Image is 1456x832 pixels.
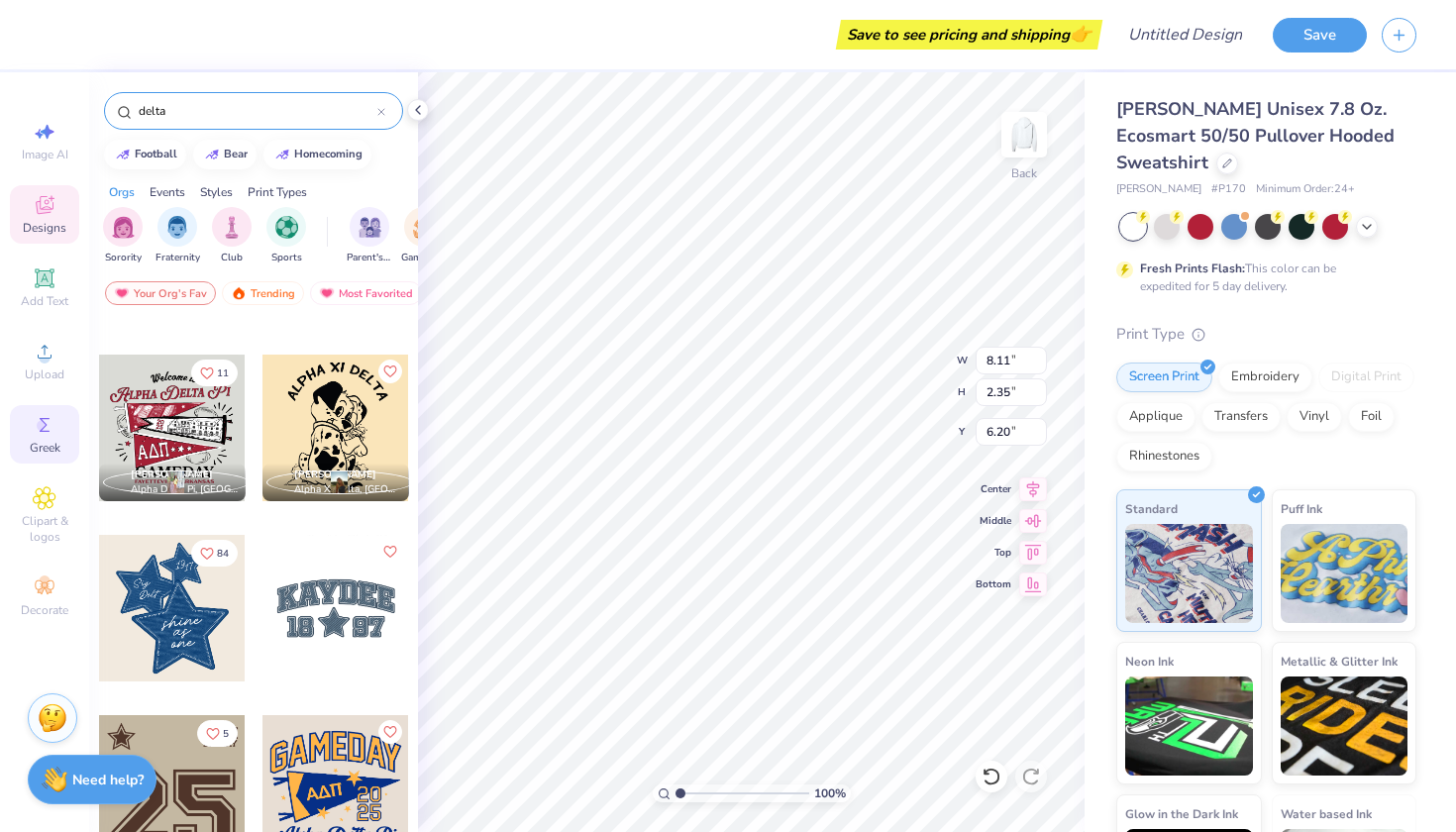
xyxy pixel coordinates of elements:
span: Sports [271,251,302,265]
span: Standard [1125,498,1178,519]
span: 11 [217,368,229,378]
div: bear [224,149,248,159]
button: football [104,140,186,169]
div: filter for Sports [266,207,306,265]
div: Your Org's Fav [105,281,216,305]
button: Like [378,720,402,744]
div: filter for Club [212,207,252,265]
span: Parent's Weekend [347,251,392,265]
span: Image AI [22,147,68,162]
span: Neon Ink [1125,651,1174,672]
div: Save to see pricing and shipping [841,20,1097,50]
span: Glow in the Dark Ink [1125,803,1238,824]
button: filter button [401,207,447,265]
button: homecoming [263,140,371,169]
span: 100 % [814,784,846,802]
span: Add Text [21,293,68,309]
span: Clipart & logos [10,513,79,545]
button: filter button [347,207,392,265]
div: Orgs [109,183,135,201]
div: Back [1011,164,1037,182]
button: filter button [156,207,200,265]
button: Save [1273,18,1367,52]
div: Foil [1348,402,1395,432]
span: Club [221,251,243,265]
img: Parent's Weekend Image [359,216,381,239]
div: Trending [222,281,304,305]
img: trend_line.gif [274,149,290,160]
button: Like [378,360,402,383]
span: Middle [976,514,1011,528]
span: Top [976,546,1011,560]
img: most_fav.gif [319,286,335,300]
span: Alpha Delta Pi, [GEOGRAPHIC_DATA][US_STATE] at [GEOGRAPHIC_DATA] [131,482,238,497]
button: filter button [266,207,306,265]
span: Bottom [976,577,1011,591]
div: filter for Game Day [401,207,447,265]
img: trending.gif [231,286,247,300]
img: trend_line.gif [115,149,131,160]
span: Fraternity [156,251,200,265]
span: Puff Ink [1281,498,1322,519]
img: Sports Image [275,216,298,239]
button: filter button [212,207,252,265]
img: Puff Ink [1281,524,1408,623]
img: Club Image [221,216,243,239]
img: most_fav.gif [114,286,130,300]
img: Standard [1125,524,1253,623]
div: This color can be expedited for 5 day delivery. [1140,260,1384,295]
span: 👉 [1070,22,1092,46]
span: Greek [30,440,60,456]
div: filter for Sorority [103,207,143,265]
input: Untitled Design [1112,15,1258,54]
button: Like [197,720,238,747]
span: Center [976,482,1011,496]
span: # P170 [1211,181,1246,198]
span: 5 [223,729,229,739]
div: Screen Print [1116,363,1212,392]
button: filter button [103,207,143,265]
img: Game Day Image [413,216,436,239]
img: Back [1004,115,1044,155]
button: Like [378,540,402,564]
span: [PERSON_NAME] [131,468,213,481]
span: Metallic & Glitter Ink [1281,651,1398,672]
strong: Fresh Prints Flash: [1140,260,1245,276]
span: Upload [25,366,64,382]
span: [PERSON_NAME] Unisex 7.8 Oz. Ecosmart 50/50 Pullover Hooded Sweatshirt [1116,97,1395,174]
span: Sorority [105,251,142,265]
span: [PERSON_NAME] [294,468,376,481]
input: Try "Alpha" [137,101,377,121]
strong: Need help? [72,771,144,789]
div: filter for Parent's Weekend [347,207,392,265]
div: Digital Print [1318,363,1414,392]
div: homecoming [294,149,363,159]
span: Alpha Xi Delta, [GEOGRAPHIC_DATA] [294,482,401,497]
span: Decorate [21,602,68,618]
span: Minimum Order: 24 + [1256,181,1355,198]
div: football [135,149,177,159]
button: bear [193,140,257,169]
button: Like [191,540,238,567]
div: Styles [200,183,233,201]
img: Sorority Image [112,216,135,239]
span: Water based Ink [1281,803,1372,824]
div: filter for Fraternity [156,207,200,265]
div: Print Type [1116,323,1416,346]
span: Game Day [401,251,447,265]
img: trend_line.gif [204,149,220,160]
div: Embroidery [1218,363,1312,392]
img: Metallic & Glitter Ink [1281,676,1408,776]
div: Applique [1116,402,1196,432]
span: [PERSON_NAME] [1116,181,1201,198]
div: Rhinestones [1116,442,1212,471]
div: Most Favorited [310,281,422,305]
div: Print Types [248,183,307,201]
button: Like [191,360,238,386]
span: 84 [217,549,229,559]
img: Fraternity Image [166,216,188,239]
div: Vinyl [1287,402,1342,432]
img: Neon Ink [1125,676,1253,776]
div: Events [150,183,185,201]
div: Transfers [1201,402,1281,432]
